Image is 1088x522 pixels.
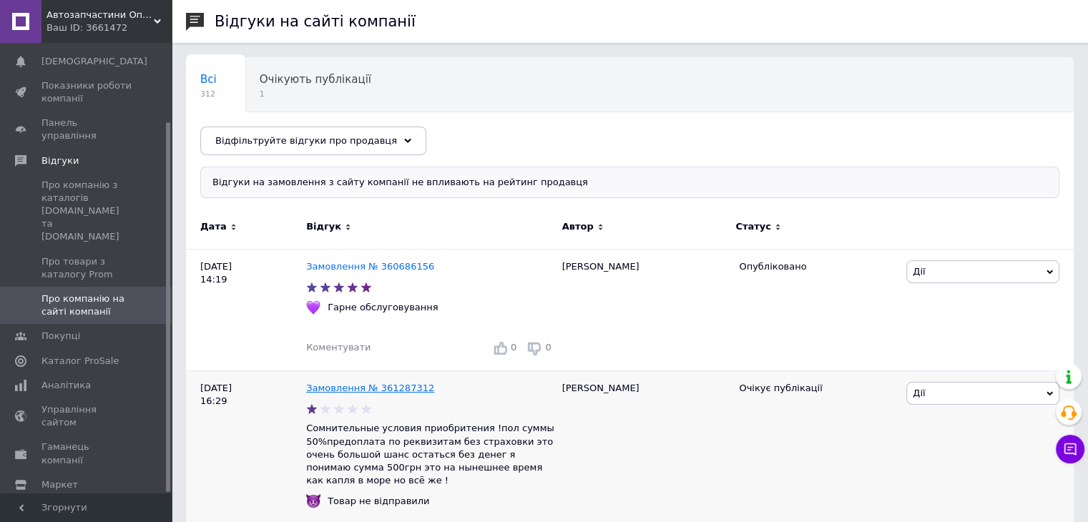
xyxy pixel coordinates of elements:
[200,73,217,86] span: Всі
[200,89,217,99] span: 312
[46,21,172,34] div: Ваш ID: 3661472
[545,342,551,353] span: 0
[913,266,925,277] span: Дії
[41,117,132,142] span: Панель управління
[200,220,227,233] span: Дата
[41,79,132,105] span: Показники роботи компанії
[41,255,132,281] span: Про товари з каталогу Prom
[562,220,594,233] span: Автор
[306,342,371,353] span: Коментувати
[913,388,925,398] span: Дії
[1056,435,1084,463] button: Чат з покупцем
[186,112,374,167] div: Опубліковані без коментаря
[555,249,732,370] div: [PERSON_NAME]
[41,355,119,368] span: Каталог ProSale
[186,249,306,370] div: [DATE] 14:19
[260,73,371,86] span: Очікують публікації
[41,154,79,167] span: Відгуки
[41,330,80,343] span: Покупці
[739,382,896,395] div: Очікує публікації
[41,379,91,392] span: Аналітика
[511,342,516,353] span: 0
[735,220,771,233] span: Статус
[306,220,341,233] span: Відгук
[260,89,371,99] span: 1
[46,9,154,21] span: Автозапчастини Опель
[306,341,371,354] div: Коментувати
[200,127,345,140] span: Опубліковані без комен...
[41,440,132,466] span: Гаманець компанії
[306,383,434,393] a: Замовлення № 361287312
[306,422,555,487] p: Сомнительные условия приобритения !пол суммы 50%предоплата по реквизитам без страховки это очень ...
[41,179,132,244] span: Про компанію з каталогів [DOMAIN_NAME] та [DOMAIN_NAME]
[41,55,147,68] span: [DEMOGRAPHIC_DATA]
[324,301,441,314] div: Гарне обслуговування
[41,403,132,429] span: Управління сайтом
[41,292,132,318] span: Про компанію на сайті компанії
[306,300,320,315] img: :purple_heart:
[200,167,1059,198] div: Відгуки на замовлення з сайту компанії не впливають на рейтинг продавця
[41,478,78,491] span: Маркет
[215,135,397,146] span: Відфільтруйте відгуки про продавця
[739,260,896,273] div: Опубліковано
[306,261,434,272] a: Замовлення № 360686156
[215,13,416,30] h1: Відгуки на сайті компанії
[324,495,433,508] div: Товар не відправили
[306,494,320,508] img: :imp:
